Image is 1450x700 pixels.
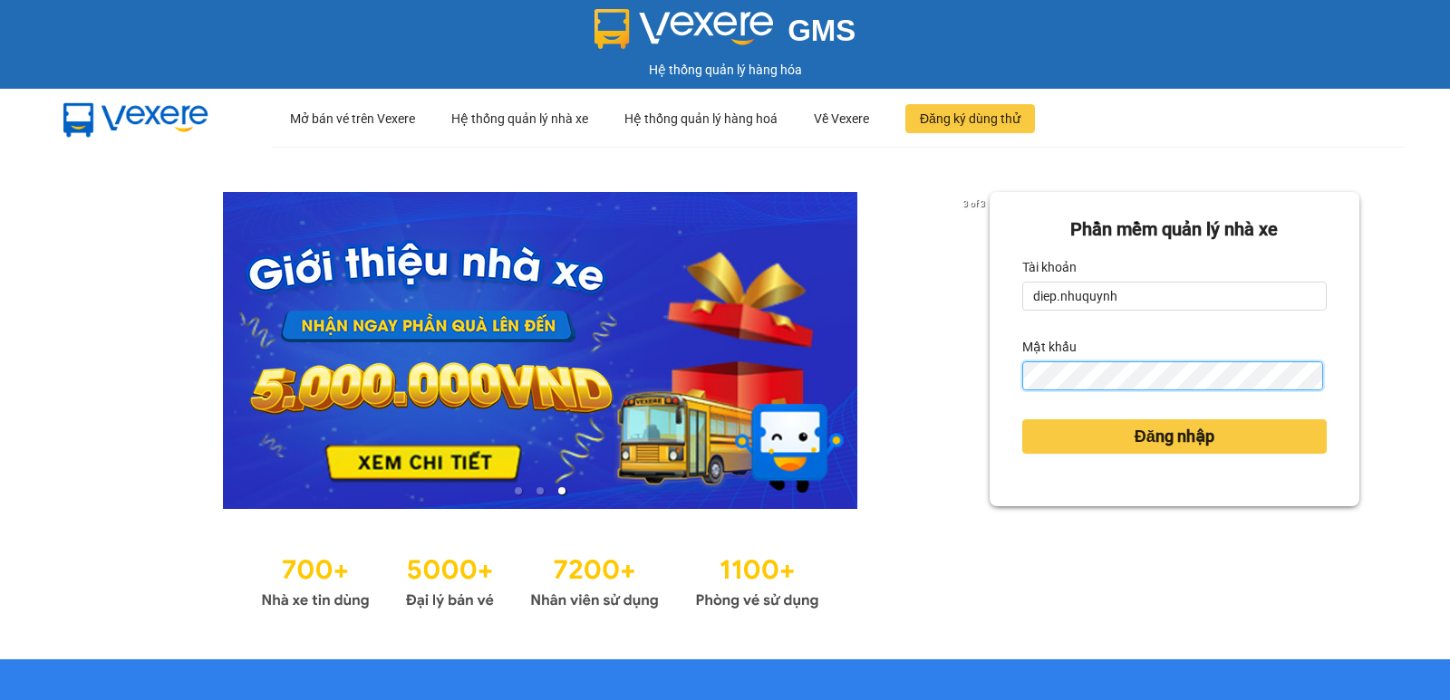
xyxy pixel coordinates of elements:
div: Hệ thống quản lý nhà xe [451,90,588,148]
span: GMS [788,14,855,47]
label: Tài khoản [1022,253,1077,282]
button: Đăng ký dùng thử [905,104,1035,133]
li: slide item 3 [558,487,565,494]
button: previous slide / item [91,192,116,509]
input: Mật khẩu [1022,361,1323,390]
a: GMS [594,27,856,42]
img: mbUUG5Q.png [45,89,227,149]
button: Đăng nhập [1022,419,1327,454]
span: Đăng ký dùng thử [920,109,1020,129]
label: Mật khẩu [1022,332,1077,361]
img: logo 2 [594,9,774,49]
button: next slide / item [964,192,990,509]
div: Về Vexere [814,90,869,148]
li: slide item 1 [515,487,522,494]
div: Hệ thống quản lý hàng hoá [624,90,778,148]
input: Tài khoản [1022,282,1327,311]
div: Phần mềm quản lý nhà xe [1022,216,1327,244]
div: Hệ thống quản lý hàng hóa [5,60,1445,80]
span: Đăng nhập [1135,424,1214,449]
li: slide item 2 [536,487,544,494]
p: 3 of 3 [958,192,990,216]
img: Statistics.png [261,545,819,614]
div: Mở bán vé trên Vexere [290,90,415,148]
